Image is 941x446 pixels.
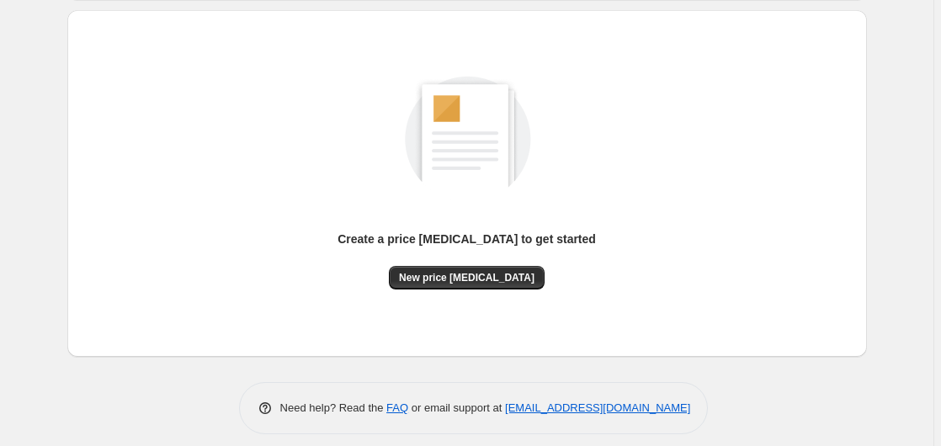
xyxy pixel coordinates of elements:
[386,401,408,414] a: FAQ
[280,401,387,414] span: Need help? Read the
[338,231,596,247] p: Create a price [MEDICAL_DATA] to get started
[399,271,534,284] span: New price [MEDICAL_DATA]
[408,401,505,414] span: or email support at
[389,266,545,289] button: New price [MEDICAL_DATA]
[505,401,690,414] a: [EMAIL_ADDRESS][DOMAIN_NAME]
